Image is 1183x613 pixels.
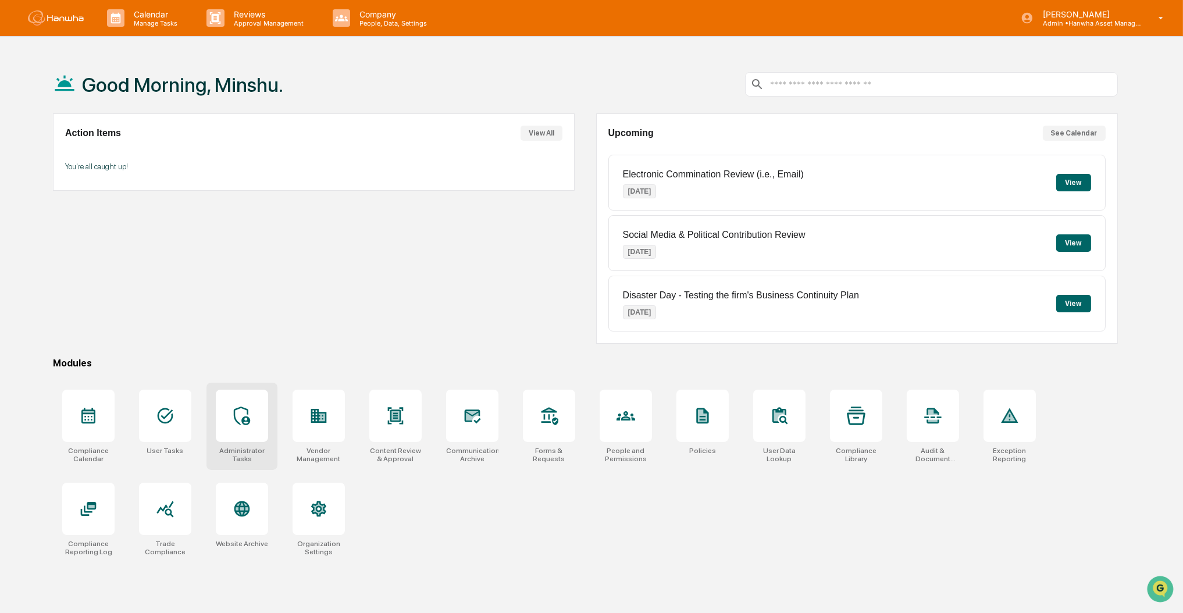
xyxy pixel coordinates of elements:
[293,540,345,556] div: Organization Settings
[12,170,21,179] div: 🔎
[689,447,716,455] div: Policies
[65,128,121,138] h2: Action Items
[40,89,191,101] div: Start new chat
[147,447,184,455] div: User Tasks
[446,447,498,463] div: Communications Archive
[216,447,268,463] div: Administrator Tasks
[84,148,94,157] div: 🗄️
[350,9,433,19] p: Company
[124,19,183,27] p: Manage Tasks
[753,447,806,463] div: User Data Lookup
[1056,234,1091,252] button: View
[623,230,806,240] p: Social Media & Political Contribution Review
[623,290,859,301] p: Disaster Day - Testing the firm's Business Continuity Plan
[53,358,1118,369] div: Modules
[65,162,562,171] p: You're all caught up!
[116,197,141,206] span: Pylon
[62,447,115,463] div: Compliance Calendar
[1034,19,1142,27] p: Admin • Hanwha Asset Management ([GEOGRAPHIC_DATA]) Ltd.
[23,147,75,158] span: Preclearance
[7,164,78,185] a: 🔎Data Lookup
[225,19,309,27] p: Approval Management
[1043,126,1106,141] button: See Calendar
[907,447,959,463] div: Audit & Document Logs
[82,197,141,206] a: Powered byPylon
[350,19,433,27] p: People, Data, Settings
[1146,575,1177,606] iframe: Open customer support
[830,447,882,463] div: Compliance Library
[623,184,657,198] p: [DATE]
[80,142,149,163] a: 🗄️Attestations
[369,447,422,463] div: Content Review & Approval
[1056,295,1091,312] button: View
[623,305,657,319] p: [DATE]
[96,147,144,158] span: Attestations
[523,447,575,463] div: Forms & Requests
[293,447,345,463] div: Vendor Management
[62,540,115,556] div: Compliance Reporting Log
[124,9,183,19] p: Calendar
[7,142,80,163] a: 🖐️Preclearance
[608,128,654,138] h2: Upcoming
[23,169,73,180] span: Data Lookup
[28,10,84,26] img: logo
[12,24,212,43] p: How can we help?
[216,540,268,548] div: Website Archive
[600,447,652,463] div: People and Permissions
[40,101,147,110] div: We're available if you need us!
[198,92,212,106] button: Start new chat
[623,169,804,180] p: Electronic Commination Review (i.e., Email)
[984,447,1036,463] div: Exception Reporting
[1034,9,1142,19] p: [PERSON_NAME]
[623,245,657,259] p: [DATE]
[12,89,33,110] img: 1746055101610-c473b297-6a78-478c-a979-82029cc54cd1
[1056,174,1091,191] button: View
[82,73,283,97] h1: Good Morning, Minshu.
[521,126,562,141] button: View All
[139,540,191,556] div: Trade Compliance
[225,9,309,19] p: Reviews
[12,148,21,157] div: 🖐️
